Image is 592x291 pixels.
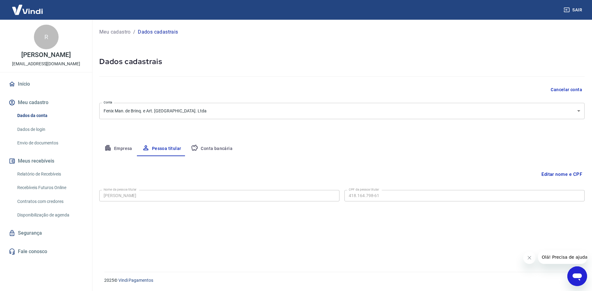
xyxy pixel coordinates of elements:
button: Meus recebíveis [7,154,85,168]
button: Conta bancária [186,141,237,156]
iframe: Mensagem da empresa [538,250,587,264]
p: [EMAIL_ADDRESS][DOMAIN_NAME] [12,61,80,67]
p: / [133,28,135,36]
p: [PERSON_NAME] [21,52,71,58]
a: Dados da conta [15,109,85,122]
a: Segurança [7,226,85,240]
label: Nome da pessoa titular [104,187,137,192]
h5: Dados cadastrais [99,57,585,67]
span: Olá! Precisa de ajuda? [4,4,52,9]
p: Dados cadastrais [138,28,178,36]
button: Pessoa titular [137,141,186,156]
img: Vindi [7,0,47,19]
label: CPF da pessoa titular [349,187,379,192]
a: Meu cadastro [99,28,131,36]
button: Sair [562,4,585,16]
a: Início [7,77,85,91]
button: Editar nome e CPF [539,168,585,180]
a: Contratos com credores [15,195,85,208]
div: R [34,25,59,49]
a: Envio de documentos [15,137,85,149]
a: Relatório de Recebíveis [15,168,85,180]
button: Cancelar conta [548,84,585,95]
a: Recebíveis Futuros Online [15,181,85,194]
label: Conta [104,100,112,105]
iframe: Botão para abrir a janela de mensagens [567,266,587,286]
a: Fale conosco [7,245,85,258]
button: Meu cadastro [7,96,85,109]
a: Vindi Pagamentos [118,278,153,283]
iframe: Fechar mensagem [523,252,536,264]
a: Disponibilização de agenda [15,209,85,221]
div: Fenix Man. de Brinq. e Art. [GEOGRAPHIC_DATA]. Ltda [99,103,585,119]
p: 2025 © [104,277,577,284]
a: Dados de login [15,123,85,136]
button: Empresa [99,141,137,156]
